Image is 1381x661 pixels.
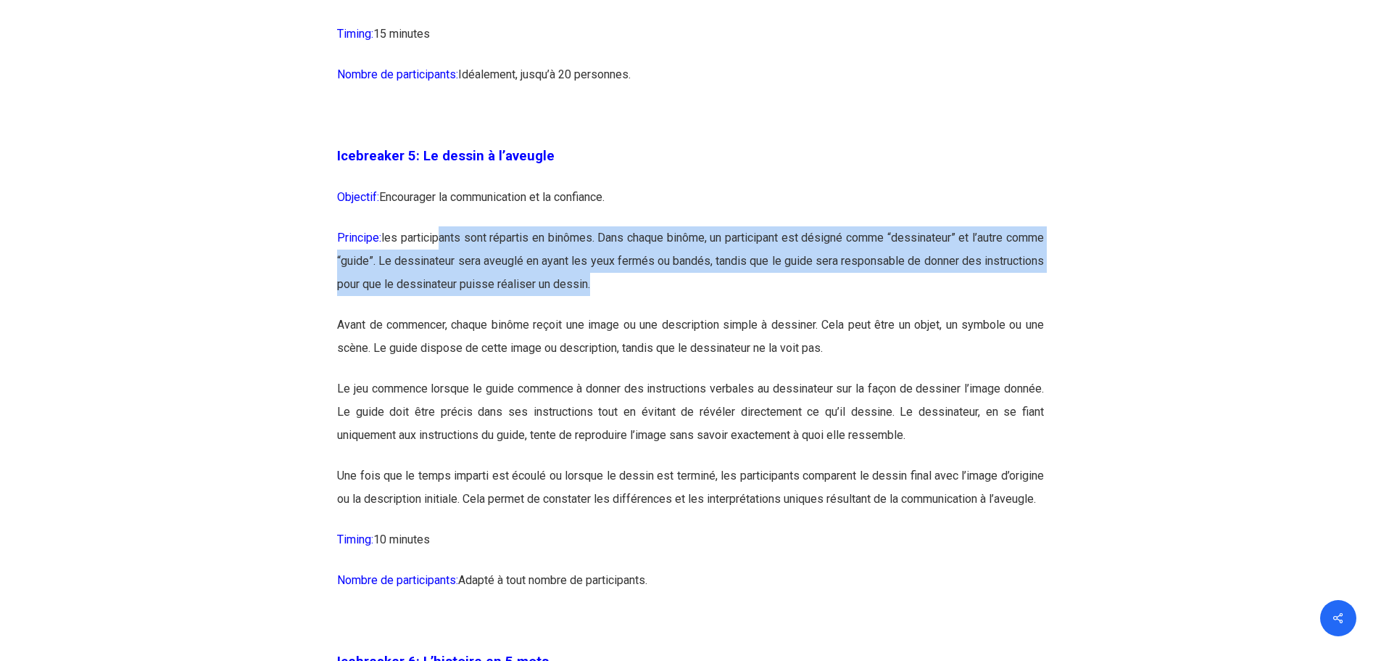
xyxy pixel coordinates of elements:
[337,313,1044,377] p: Avant de commencer, chaque binôme reçoit une image ou une description simple à dessiner. Cela peu...
[337,63,1044,104] p: Idéalement, jusqu’à 20 personnes.
[337,67,458,81] span: Nombre de participants:
[337,464,1044,528] p: Une fois que le temps imparti est écoulé ou lorsque le dessin est terminé, les participants compa...
[337,190,379,204] span: Objectif:
[337,27,373,41] span: Timing:
[337,226,1044,313] p: les participants sont répartis en binômes. Dans chaque binôme, un participant est désigné comme “...
[337,377,1044,464] p: Le jeu commence lorsque le guide commence à donner des instructions verbales au dessinateur sur l...
[337,22,1044,63] p: 15 minutes
[337,148,555,164] span: Icebreaker 5: Le dessin à l’aveugle
[337,186,1044,226] p: Encourager la communication et la confiance.
[337,533,373,546] span: Timing:
[337,528,1044,569] p: 10 minutes
[337,573,458,587] span: Nombre de participants:
[337,231,381,245] span: Principe:
[337,569,1044,609] p: Adapté à tout nombre de participants.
